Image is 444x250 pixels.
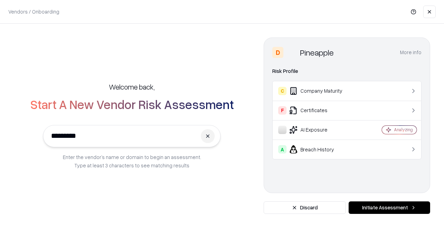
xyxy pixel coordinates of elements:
[394,127,413,133] div: Analyzing
[264,201,346,214] button: Discard
[109,82,155,92] h5: Welcome back,
[278,106,287,115] div: F
[400,46,421,59] button: More info
[30,97,234,111] h2: Start A New Vendor Risk Assessment
[278,126,361,134] div: AI Exposure
[286,47,297,58] img: Pineapple
[278,87,287,95] div: C
[8,8,59,15] p: Vendors / Onboarding
[272,47,283,58] div: D
[272,67,421,75] div: Risk Profile
[278,106,361,115] div: Certificates
[300,47,334,58] div: Pineapple
[278,145,287,153] div: A
[278,145,361,153] div: Breach History
[349,201,430,214] button: Initiate Assessment
[278,87,361,95] div: Company Maturity
[63,153,201,169] p: Enter the vendor’s name or domain to begin an assessment. Type at least 3 characters to see match...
